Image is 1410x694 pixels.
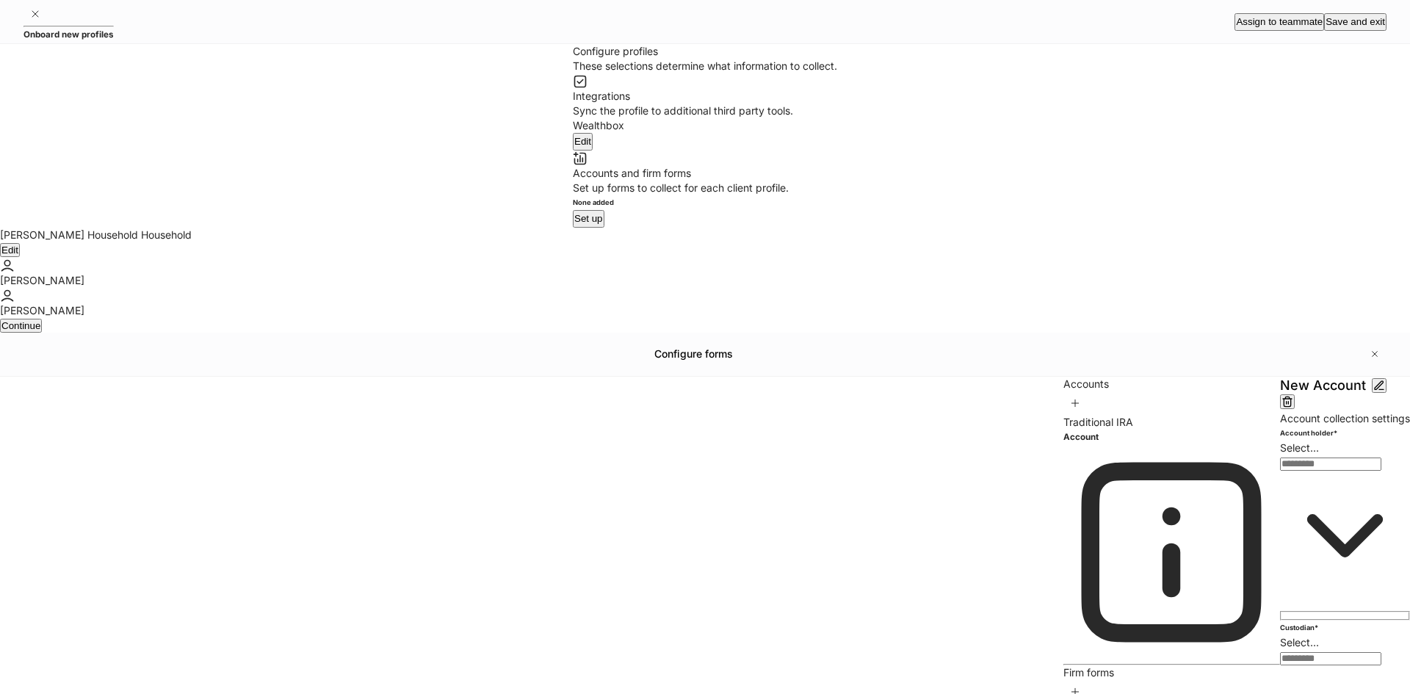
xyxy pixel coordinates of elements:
div: Wealthbox [573,118,837,133]
h5: Configure forms [654,347,733,361]
div: New Account [1280,377,1366,394]
div: Firm forms [1063,665,1280,680]
div: Edit [1,245,18,256]
div: Configure profiles [573,44,837,59]
div: Sync the profile to additional third party tools. [573,104,837,118]
div: Continue [1,320,40,331]
div: Assign to teammate [1236,15,1323,29]
div: Accounts [1063,377,1280,391]
div: Set up [574,212,603,226]
div: Select... [1280,441,1410,455]
div: Integrations [573,89,837,104]
h6: Custodian [1280,621,1318,635]
div: Accounts and firm forms [573,166,837,181]
h6: None added [573,195,837,210]
div: Edit [574,134,591,149]
div: Save and exit [1326,15,1385,29]
div: Select... [1280,635,1410,650]
h5: Account [1063,430,1280,444]
a: Traditional IRA [1063,415,1280,430]
h5: Onboard new profiles [23,27,114,42]
h6: Account holder [1280,426,1337,441]
div: Account collection settings [1280,411,1410,426]
div: These selections determine what information to collect. [573,59,837,73]
a: Account [1063,430,1280,665]
div: Set up forms to collect for each client profile. [573,181,837,195]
